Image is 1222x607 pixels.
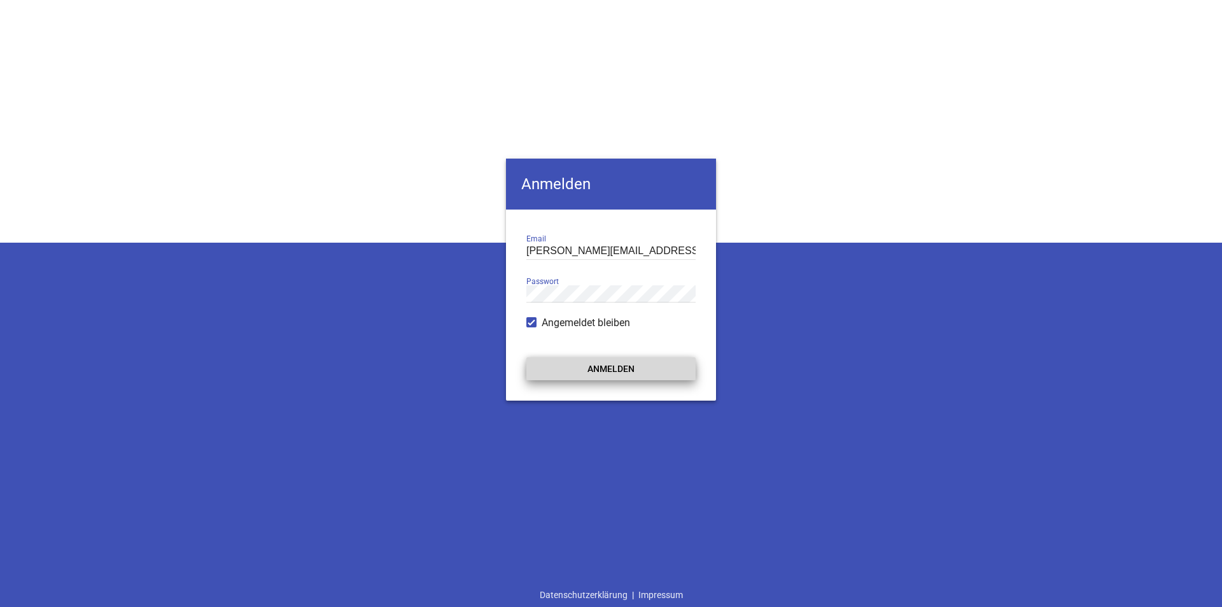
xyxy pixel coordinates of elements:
a: Datenschutzerklärung [535,583,632,607]
div: | [535,583,687,607]
span: Angemeldet bleiben [542,315,630,331]
a: Impressum [634,583,687,607]
h4: Anmelden [506,159,716,210]
button: Anmelden [526,357,696,380]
